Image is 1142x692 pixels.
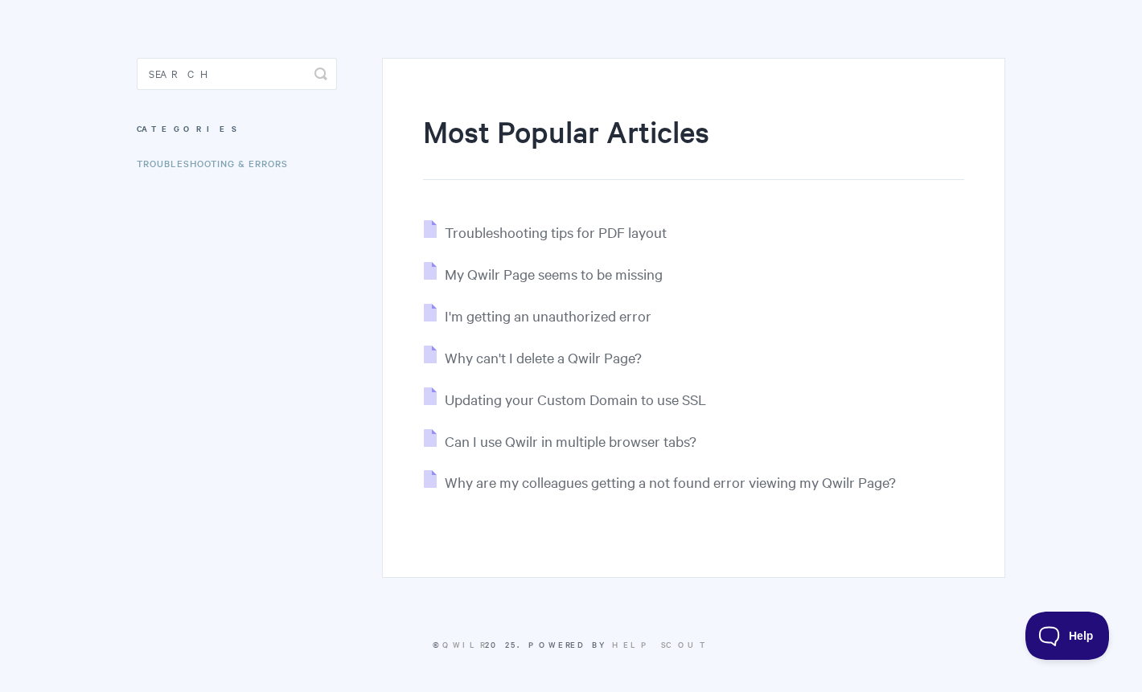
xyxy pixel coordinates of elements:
[445,306,651,325] span: I'm getting an unauthorized error
[445,390,706,408] span: Updating your Custom Domain to use SSL
[137,58,337,90] input: Search
[137,147,300,179] a: Troubleshooting & Errors
[424,390,706,408] a: Updating your Custom Domain to use SSL
[1025,612,1110,660] iframe: Toggle Customer Support
[424,473,896,491] a: Why are my colleagues getting a not found error viewing my Qwilr Page?
[137,637,1005,652] p: © 2025.
[424,306,651,325] a: I'm getting an unauthorized error
[137,114,337,143] h3: Categories
[612,638,709,650] a: Help Scout
[423,111,964,180] h1: Most Popular Articles
[424,348,642,366] a: Why can't I delete a Qwilr Page?
[445,264,663,283] span: My Qwilr Page seems to be missing
[445,473,896,491] span: Why are my colleagues getting a not found error viewing my Qwilr Page?
[445,432,696,450] span: Can I use Qwilr in multiple browser tabs?
[424,264,663,283] a: My Qwilr Page seems to be missing
[445,348,642,366] span: Why can't I delete a Qwilr Page?
[442,638,485,650] a: Qwilr
[424,223,667,241] a: Troubleshooting tips for PDF layout
[424,432,696,450] a: Can I use Qwilr in multiple browser tabs?
[445,223,667,241] span: Troubleshooting tips for PDF layout
[528,638,709,650] span: Powered by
